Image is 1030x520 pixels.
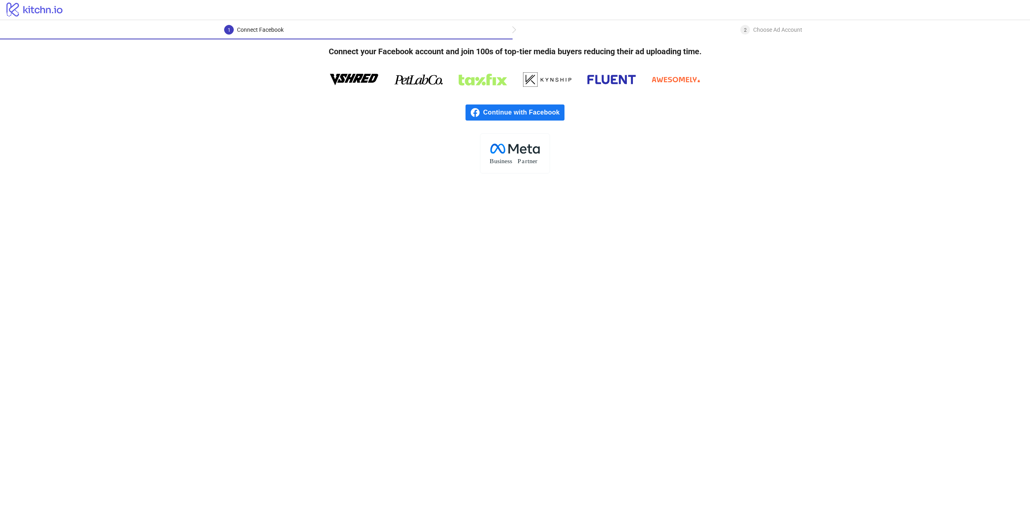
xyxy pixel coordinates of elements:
[753,25,802,35] div: Choose Ad Account
[490,158,494,164] tspan: B
[483,104,564,121] span: Continue with Facebook
[522,158,525,164] tspan: a
[316,39,715,63] h4: Connect your Facebook account and join 100s of top-tier media buyers reducing their ad uploading ...
[228,27,231,33] span: 1
[494,158,512,164] tspan: usiness
[744,27,747,33] span: 2
[525,158,527,164] tspan: r
[527,158,538,164] tspan: tner
[237,25,284,35] div: Connect Facebook
[466,104,564,121] a: Continue with Facebook
[517,158,521,164] tspan: P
